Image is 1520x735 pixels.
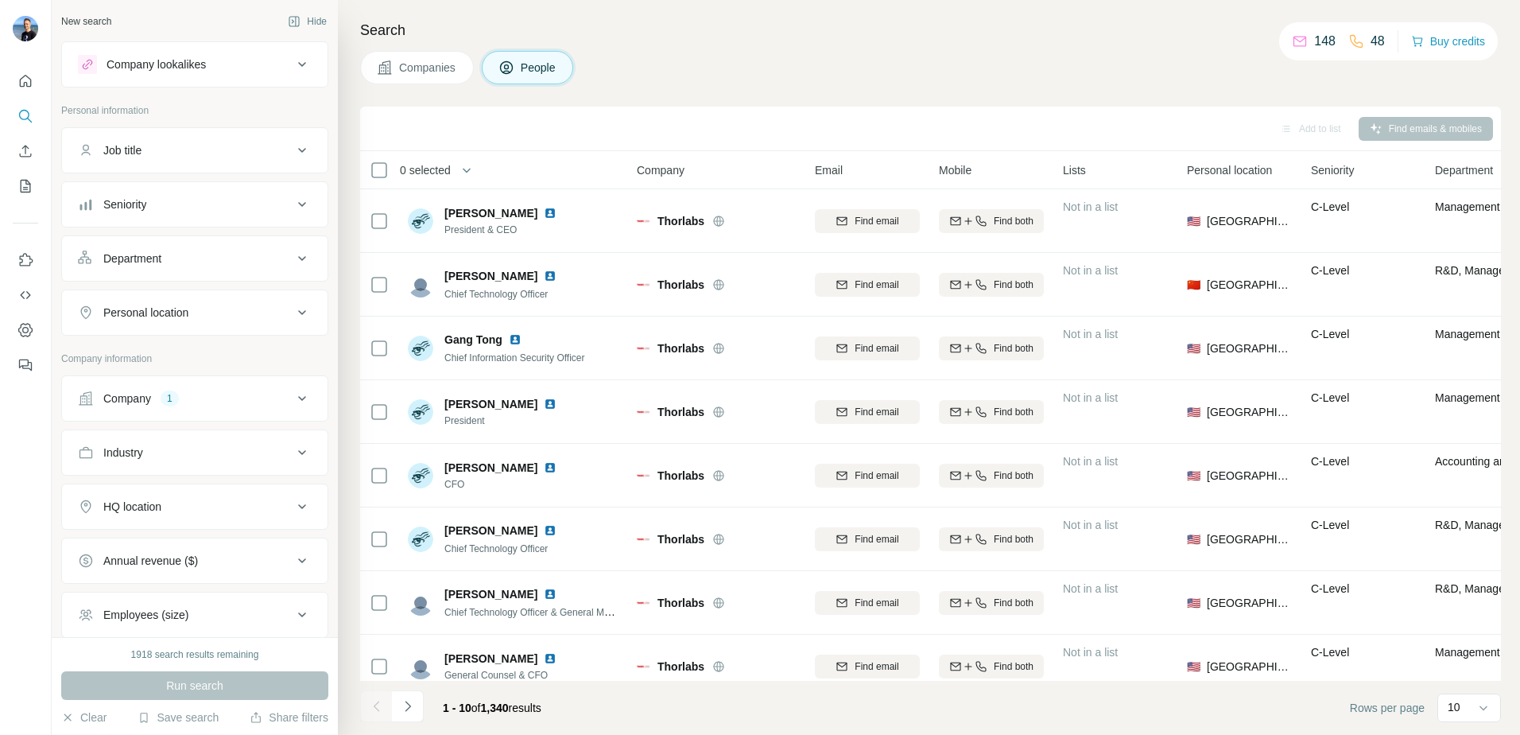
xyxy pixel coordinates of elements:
[1063,328,1118,340] span: Not in a list
[939,209,1044,233] button: Find both
[444,332,502,348] span: Gang Tong
[62,488,328,526] button: HQ location
[939,464,1044,488] button: Find both
[815,162,843,178] span: Email
[521,60,557,76] span: People
[61,352,328,366] p: Company information
[62,596,328,634] button: Employees (size)
[1063,646,1118,659] span: Not in a list
[408,336,433,361] img: Avatar
[1187,162,1272,178] span: Personal location
[855,214,898,228] span: Find email
[1207,468,1292,484] span: [GEOGRAPHIC_DATA]
[444,414,563,428] span: President
[994,469,1033,483] span: Find both
[131,647,259,662] div: 1918 search results remaining
[62,185,328,224] button: Seniority
[637,215,649,227] img: Logo of Thorlabs
[481,702,509,714] span: 1,340
[13,281,38,309] button: Use Surfe API
[1448,699,1460,715] p: 10
[637,469,649,482] img: Logo of Thorlabs
[994,659,1033,674] span: Find both
[61,710,107,725] button: Clear
[62,379,328,418] button: Company1
[444,651,537,667] span: [PERSON_NAME]
[509,333,522,346] img: LinkedIn logo
[1187,340,1200,356] span: 🇺🇸
[657,340,704,356] span: Thorlabs
[637,162,684,178] span: Company
[657,213,704,229] span: Thorlabs
[939,400,1044,424] button: Find both
[855,405,898,419] span: Find email
[855,278,898,292] span: Find email
[443,702,541,714] span: results
[855,532,898,546] span: Find email
[815,591,920,615] button: Find email
[444,396,537,412] span: [PERSON_NAME]
[1350,700,1425,716] span: Rows per page
[939,162,971,178] span: Mobile
[939,527,1044,551] button: Find both
[444,543,548,554] span: Chief Technology Officer
[61,14,111,29] div: New search
[1063,200,1118,213] span: Not in a list
[62,542,328,580] button: Annual revenue ($)
[657,468,704,484] span: Thorlabs
[637,278,649,291] img: Logo of Thorlabs
[1411,30,1485,52] button: Buy credits
[939,655,1044,679] button: Find both
[444,352,585,364] span: Chief Information Security Officer
[637,533,649,546] img: Logo of Thorlabs
[637,342,649,355] img: Logo of Thorlabs
[1187,468,1200,484] span: 🇺🇸
[544,524,556,537] img: LinkedIn logo
[939,591,1044,615] button: Find both
[444,460,537,476] span: [PERSON_NAME]
[1207,404,1292,420] span: [GEOGRAPHIC_DATA]
[637,660,649,673] img: Logo of Thorlabs
[444,223,563,237] span: President & CEO
[444,586,537,602] span: [PERSON_NAME]
[13,172,38,200] button: My lists
[1187,531,1200,547] span: 🇺🇸
[444,268,537,284] span: [PERSON_NAME]
[1311,200,1349,213] span: C-Level
[444,477,563,492] span: CFO
[657,595,704,611] span: Thorlabs
[408,527,433,552] img: Avatar
[62,434,328,472] button: Industry
[1187,277,1200,293] span: 🇨🇳
[544,461,556,474] img: LinkedIn logo
[994,278,1033,292] span: Find both
[1435,162,1493,178] span: Department
[637,597,649,609] img: Logo of Thorlabs
[1435,391,1500,404] span: Management
[815,209,920,233] button: Find email
[399,60,457,76] span: Companies
[815,527,920,551] button: Find email
[1311,328,1349,340] span: C-Level
[1207,595,1292,611] span: [GEOGRAPHIC_DATA]
[138,710,219,725] button: Save search
[1207,213,1292,229] span: [GEOGRAPHIC_DATA]
[544,588,556,601] img: LinkedIn logo
[1063,582,1118,595] span: Not in a list
[408,463,433,488] img: Avatar
[855,596,898,610] span: Find email
[544,207,556,220] img: LinkedIn logo
[815,273,920,297] button: Find email
[855,341,898,356] span: Find email
[657,277,704,293] span: Thorlabs
[1311,391,1349,404] span: C-Level
[1063,264,1118,277] span: Not in a list
[994,214,1033,228] span: Find both
[657,659,704,675] span: Thorlabs
[103,251,161,266] div: Department
[1207,531,1292,547] span: [GEOGRAPHIC_DATA]
[444,289,548,300] span: Chief Technology Officer
[1311,264,1349,277] span: C-Level
[408,590,433,616] img: Avatar
[250,710,328,725] button: Share filters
